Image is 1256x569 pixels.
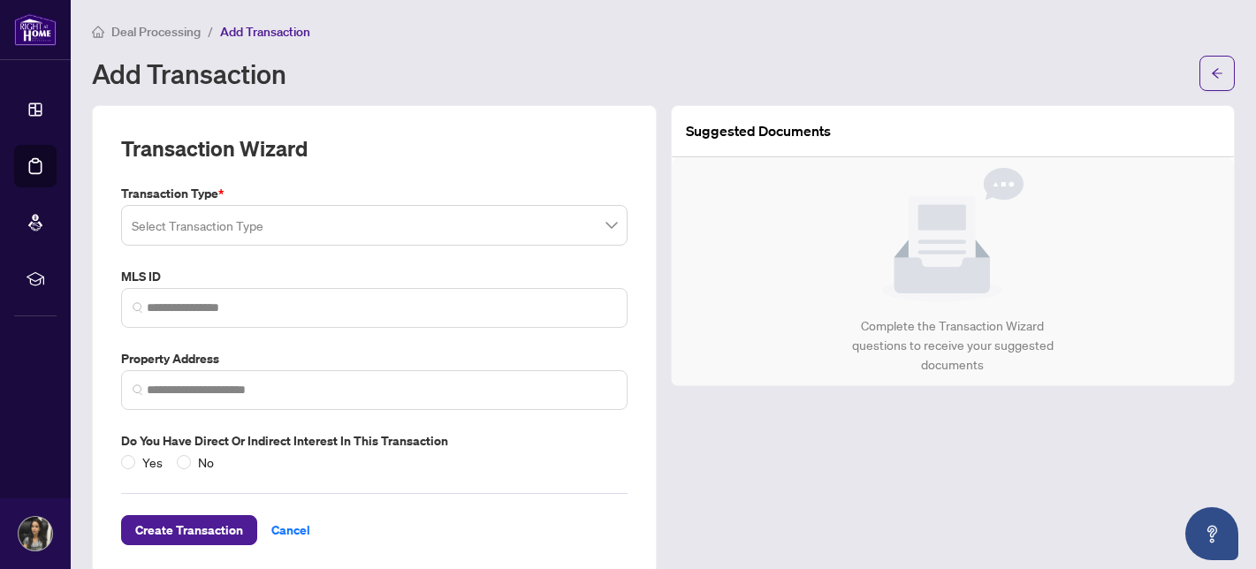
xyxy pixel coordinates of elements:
img: logo [14,13,57,46]
img: search_icon [133,302,143,313]
span: Add Transaction [220,24,310,40]
button: Open asap [1185,507,1238,560]
img: search_icon [133,384,143,395]
span: Create Transaction [135,516,243,544]
span: No [191,452,221,472]
h1: Add Transaction [92,59,286,87]
span: Deal Processing [111,24,201,40]
button: Create Transaction [121,515,257,545]
label: MLS ID [121,267,628,286]
span: arrow-left [1211,67,1223,80]
label: Do you have direct or indirect interest in this transaction [121,431,628,451]
div: Complete the Transaction Wizard questions to receive your suggested documents [833,316,1072,375]
span: Cancel [271,516,310,544]
li: / [208,21,213,42]
label: Property Address [121,349,628,368]
h2: Transaction Wizard [121,134,308,163]
img: Null State Icon [882,168,1024,302]
button: Cancel [257,515,324,545]
span: Yes [135,452,170,472]
article: Suggested Documents [686,120,831,142]
span: home [92,26,104,38]
label: Transaction Type [121,184,628,203]
img: Profile Icon [19,517,52,550]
